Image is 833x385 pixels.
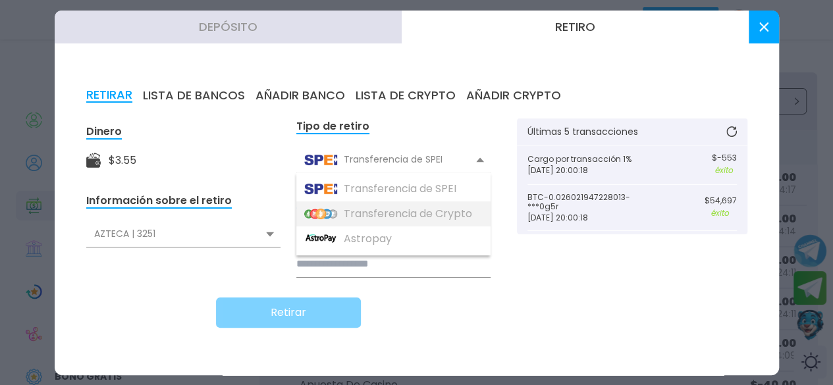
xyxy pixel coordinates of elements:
[527,155,632,164] p: Cargo por transacción 1%
[86,222,281,247] div: AZTECA | 3251
[712,153,737,163] p: $ -553
[705,207,737,219] p: éxito
[304,184,337,194] img: Transferencia de SPEI
[402,11,749,43] button: Retiro
[304,233,337,244] img: Astropay
[86,124,122,140] div: Dinero
[216,297,361,328] button: Retirar
[55,11,402,43] button: Depósito
[304,209,337,219] img: Transferencia de Crypto
[466,88,561,103] button: AÑADIR CRYPTO
[296,119,369,134] div: Tipo de retiro
[712,165,737,176] p: éxito
[255,88,345,103] button: AÑADIR BANCO
[143,88,245,103] button: LISTA DE BANCOS
[86,88,132,103] button: RETIRAR
[109,153,136,168] div: $ 3.55
[296,176,491,201] div: Transferencia de SPEI
[304,155,337,165] img: Transferencia de SPEI
[527,193,632,211] p: BTC-0.026021947228013-***0g5r
[527,127,638,136] p: Últimas 5 transacciones
[296,201,491,226] div: Transferencia de Crypto
[86,193,232,209] div: Información sobre el retiro
[527,166,632,175] p: [DATE] 20:00:18
[356,88,456,103] button: LISTA DE CRYPTO
[705,196,737,205] p: $ 54,697
[296,147,491,172] div: Transferencia de SPEI
[527,213,632,222] p: [DATE] 20:00:18
[296,226,491,251] div: Astropay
